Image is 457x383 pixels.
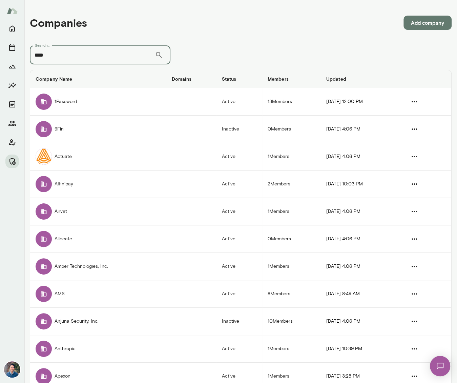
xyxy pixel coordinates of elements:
button: Insights [5,79,19,92]
td: 0 Members [262,116,321,143]
td: Allocate [30,225,166,253]
td: [DATE] 4:06 PM [321,143,398,170]
h6: Members [268,76,315,82]
td: [DATE] 12:00 PM [321,88,398,116]
td: 10 Members [262,308,321,335]
td: AMS [30,280,166,308]
td: [DATE] 8:49 AM [321,280,398,308]
button: Manage [5,155,19,168]
td: [DATE] 4:06 PM [321,253,398,280]
button: Sessions [5,41,19,54]
td: 1 Members [262,335,321,363]
td: 1 Members [262,198,321,225]
td: [DATE] 4:06 PM [321,308,398,335]
td: 1Password [30,88,166,116]
td: 0 Members [262,225,321,253]
td: [DATE] 10:39 PM [321,335,398,363]
button: Client app [5,136,19,149]
h6: Status [222,76,256,82]
td: Active [216,170,262,198]
td: 8 Members [262,280,321,308]
td: [DATE] 4:06 PM [321,225,398,253]
td: 13 Members [262,88,321,116]
td: 2 Members [262,170,321,198]
td: Active [216,335,262,363]
button: Home [5,22,19,35]
td: Inactive [216,116,262,143]
button: Members [5,117,19,130]
td: 9Fin [30,116,166,143]
td: 1 Members [262,253,321,280]
td: 1 Members [262,143,321,170]
button: Add company [403,16,452,30]
td: Inactive [216,308,262,335]
img: Alex Yu [4,361,20,378]
td: [DATE] 10:03 PM [321,170,398,198]
td: Active [216,88,262,116]
td: Active [216,143,262,170]
td: Active [216,280,262,308]
td: Affinipay [30,170,166,198]
h4: Companies [30,16,87,29]
h6: Updated [326,76,393,82]
td: Actuate [30,143,166,170]
td: [DATE] 4:06 PM [321,198,398,225]
td: [DATE] 4:06 PM [321,116,398,143]
h6: Domains [171,76,211,82]
button: Growth Plan [5,60,19,73]
button: Documents [5,98,19,111]
img: Mento [7,4,18,17]
td: Active [216,198,262,225]
td: Amper Technologies, Inc. [30,253,166,280]
td: Anjuna Security, Inc. [30,308,166,335]
label: Search... [35,42,50,48]
td: Active [216,253,262,280]
td: Active [216,225,262,253]
h6: Company Name [36,76,161,82]
td: Anthropic [30,335,166,363]
td: Airvet [30,198,166,225]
